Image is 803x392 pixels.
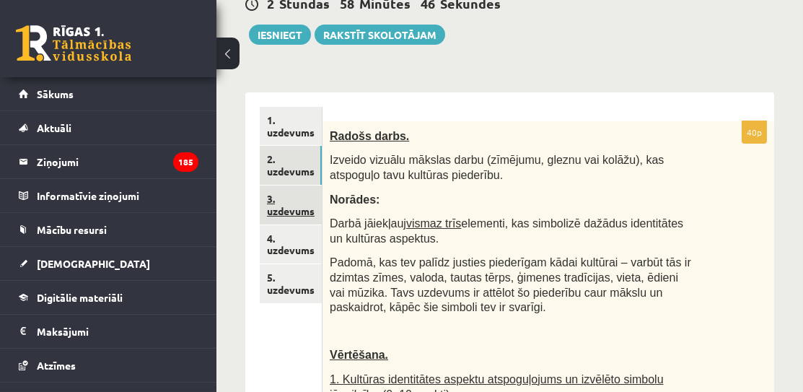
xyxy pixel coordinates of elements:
[330,217,683,245] span: Darbā jāiekļauj elementi, kas simbolizē dažādus identitātes un kultūras aspektus.
[19,145,198,178] a: Ziņojumi185
[330,193,379,206] span: Norādes:
[19,281,198,314] a: Digitālie materiāli
[37,179,198,212] legend: Informatīvie ziņojumi
[315,25,445,45] a: Rakstīt skolotājam
[330,130,409,142] span: Radošs darbs.
[260,146,322,185] a: 2. uzdevums
[16,25,131,61] a: Rīgas 1. Tālmācības vidusskola
[37,121,71,134] span: Aktuāli
[37,315,198,348] legend: Maksājumi
[19,349,198,382] a: Atzīmes
[37,291,123,304] span: Digitālie materiāli
[260,225,322,264] a: 4. uzdevums
[19,179,198,212] a: Informatīvie ziņojumi
[37,257,150,270] span: [DEMOGRAPHIC_DATA]
[330,256,691,313] span: Padomā, kas tev palīdz justies piederīgam kādai kultūrai – varbūt tās ir dzimtas zīmes, valoda, t...
[19,213,198,246] a: Mācību resursi
[19,315,198,348] a: Maksājumi
[742,121,767,144] p: 40p
[19,247,198,280] a: [DEMOGRAPHIC_DATA]
[14,14,421,30] body: Rich Text Editor, wiswyg-editor-user-answer-47433927286740
[260,107,322,146] a: 1. uzdevums
[37,87,74,100] span: Sākums
[249,25,311,45] button: Iesniegt
[37,145,198,178] legend: Ziņojumi
[37,223,107,236] span: Mācību resursi
[330,349,388,361] span: Vērtēšana.
[330,154,664,181] span: Izveido vizuālu mākslas darbu (zīmējumu, gleznu vai kolāžu), kas atspoguļo tavu kultūras piederību.
[37,359,76,372] span: Atzīmes
[173,152,198,172] i: 185
[19,111,198,144] a: Aktuāli
[260,264,322,303] a: 5. uzdevums
[19,77,198,110] a: Sākums
[406,217,461,230] u: vismaz trīs
[260,186,322,225] a: 3. uzdevums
